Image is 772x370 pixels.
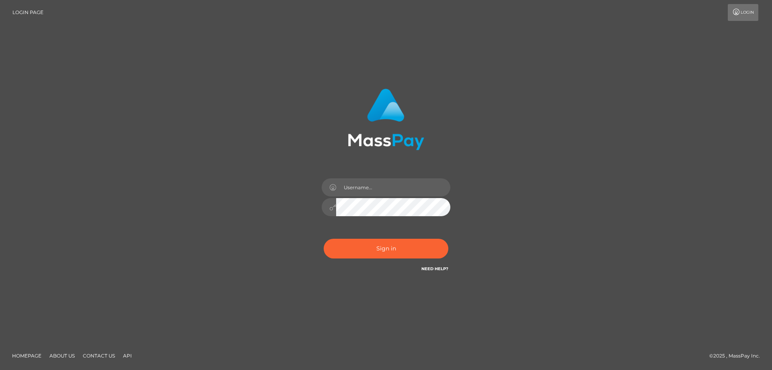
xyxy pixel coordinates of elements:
a: API [120,349,135,362]
a: Contact Us [80,349,118,362]
a: Login Page [12,4,43,21]
a: Login [728,4,758,21]
img: MassPay Login [348,89,424,150]
a: Homepage [9,349,45,362]
button: Sign in [324,239,448,258]
a: Need Help? [421,266,448,271]
a: About Us [46,349,78,362]
div: © 2025 , MassPay Inc. [709,351,766,360]
input: Username... [336,178,450,196]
